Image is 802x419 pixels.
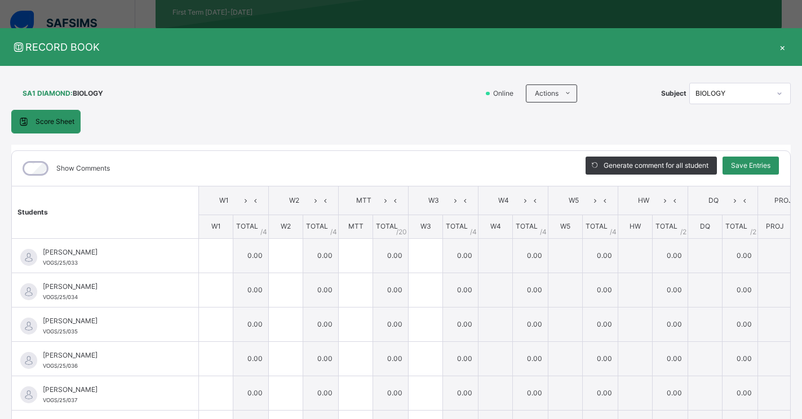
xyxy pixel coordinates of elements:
[20,386,37,403] img: default.svg
[723,238,758,273] td: 0.00
[207,195,241,206] span: W1
[348,222,364,230] span: MTT
[233,376,269,410] td: 0.00
[586,222,608,230] span: TOTAL
[417,195,450,206] span: W3
[653,307,688,341] td: 0.00
[513,273,548,307] td: 0.00
[723,273,758,307] td: 0.00
[376,222,398,230] span: TOTAL
[516,222,538,230] span: TOTAL
[303,376,339,410] td: 0.00
[560,222,570,230] span: W5
[535,88,559,99] span: Actions
[583,273,618,307] td: 0.00
[236,222,258,230] span: TOTAL
[731,161,770,171] span: Save Entries
[470,227,477,237] span: / 4
[303,238,339,273] td: 0.00
[700,222,710,230] span: DQ
[23,88,73,99] span: SA1 DIAMOND :
[583,341,618,376] td: 0.00
[661,88,686,99] span: Subject
[43,260,78,266] span: VOGS/25/033
[233,341,269,376] td: 0.00
[17,208,48,216] span: Students
[373,341,409,376] td: 0.00
[610,227,617,237] span: / 4
[513,238,548,273] td: 0.00
[627,195,660,206] span: HW
[680,227,686,237] span: / 2
[306,222,328,230] span: TOTAL
[487,195,520,206] span: W4
[583,238,618,273] td: 0.00
[653,273,688,307] td: 0.00
[20,283,37,300] img: default.svg
[583,307,618,341] td: 0.00
[420,222,431,230] span: W3
[766,195,800,206] span: PROJ
[43,316,173,326] span: [PERSON_NAME]
[211,222,221,230] span: W1
[347,195,380,206] span: MTT
[750,227,756,237] span: / 2
[583,376,618,410] td: 0.00
[766,222,784,230] span: PROJ
[260,227,267,237] span: / 4
[446,222,468,230] span: TOTAL
[774,39,791,55] div: ×
[443,307,478,341] td: 0.00
[43,328,78,335] span: VOGS/25/035
[303,273,339,307] td: 0.00
[11,39,774,55] span: RECORD BOOK
[513,341,548,376] td: 0.00
[513,376,548,410] td: 0.00
[20,249,37,266] img: default.svg
[443,238,478,273] td: 0.00
[557,195,590,206] span: W5
[233,273,269,307] td: 0.00
[330,227,337,237] span: / 4
[43,247,173,257] span: [PERSON_NAME]
[43,294,78,300] span: VOGS/25/034
[443,341,478,376] td: 0.00
[492,88,520,99] span: Online
[540,227,547,237] span: / 4
[396,227,407,237] span: / 20
[490,222,501,230] span: W4
[630,222,641,230] span: HW
[233,238,269,273] td: 0.00
[43,397,77,403] span: VOGS/25/037
[373,376,409,410] td: 0.00
[303,307,339,341] td: 0.00
[43,363,78,369] span: VOGS/25/036
[56,163,110,173] label: Show Comments
[373,273,409,307] td: 0.00
[725,222,747,230] span: TOTAL
[513,307,548,341] td: 0.00
[373,307,409,341] td: 0.00
[43,350,173,360] span: [PERSON_NAME]
[723,307,758,341] td: 0.00
[443,273,478,307] td: 0.00
[20,352,37,369] img: default.svg
[723,376,758,410] td: 0.00
[373,238,409,273] td: 0.00
[233,307,269,341] td: 0.00
[43,282,173,292] span: [PERSON_NAME]
[655,222,677,230] span: TOTAL
[653,376,688,410] td: 0.00
[303,341,339,376] td: 0.00
[281,222,291,230] span: W2
[723,341,758,376] td: 0.00
[36,117,74,127] span: Score Sheet
[443,376,478,410] td: 0.00
[73,88,103,99] span: BIOLOGY
[277,195,311,206] span: W2
[43,385,173,395] span: [PERSON_NAME]
[695,88,770,99] div: BIOLOGY
[697,195,730,206] span: DQ
[653,341,688,376] td: 0.00
[653,238,688,273] td: 0.00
